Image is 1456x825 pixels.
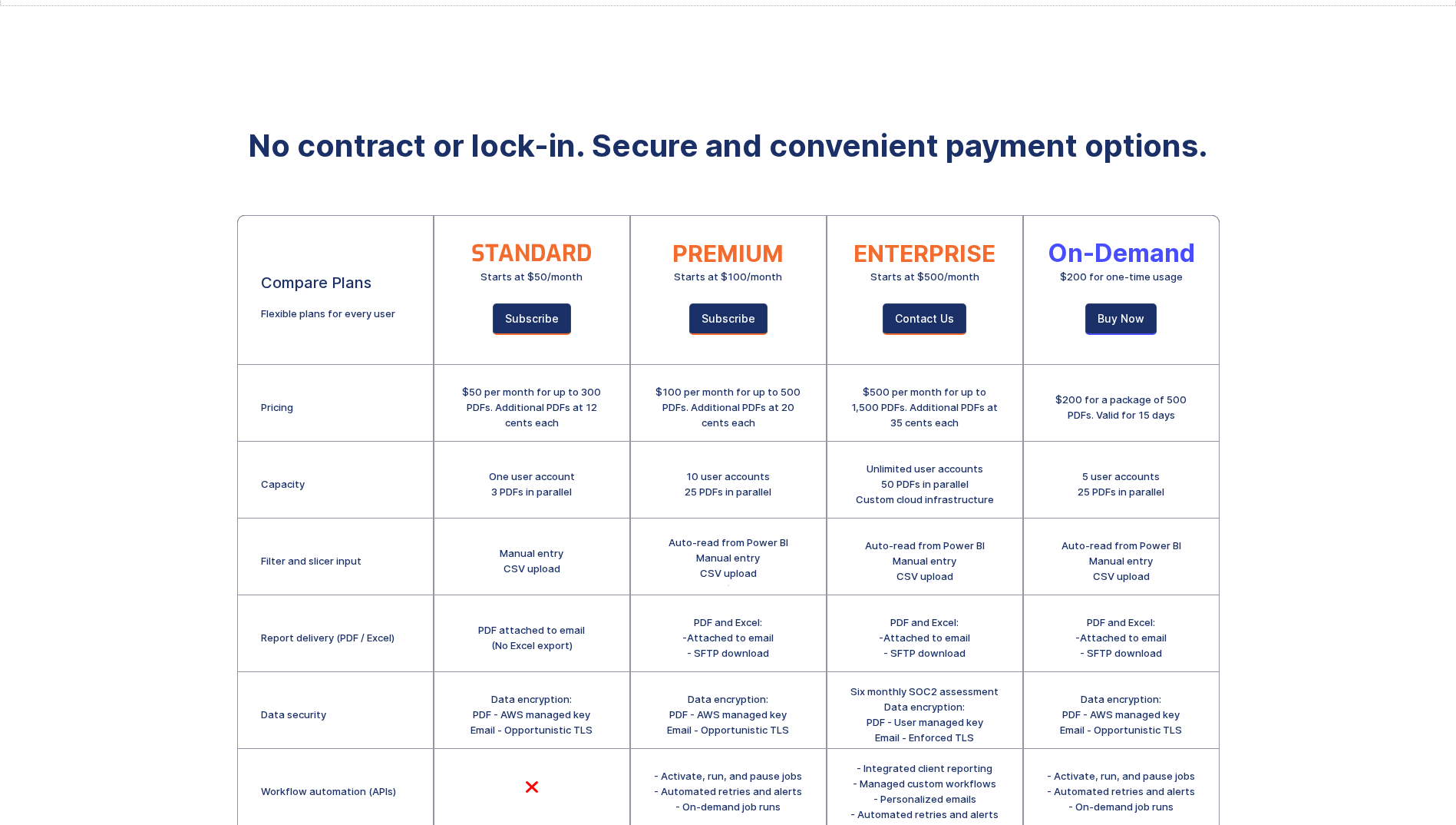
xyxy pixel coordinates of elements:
div: Data security [261,707,326,722]
div: Report delivery (PDF / Excel) [261,630,395,645]
div: Starts at $100/month [674,269,782,284]
div: Compare Plans [261,275,371,290]
div: Workflow automation (APIs) [261,784,396,799]
div: ENTERPRISE [853,246,995,261]
div: Data encryption: PDF - AWS managed key Email - Opportunistic TLS [1060,691,1182,737]
div: STANDARD [471,246,592,261]
a: Contact Us [883,303,966,335]
div: $200 for one-time usage [1060,269,1183,284]
div: PDF and Excel: -Attached to email - SFTP download [1075,615,1167,661]
div: One user account 3 PDFs in parallel [489,469,575,499]
div: Six monthly SOC2 assessment Data encryption: PDF - User managed key Email - Enforced TLS [850,684,999,745]
div: Flexible plans for every user [261,306,395,321]
div: Starts at $50/month [480,269,583,284]
div: PDF attached to email (No Excel export) [478,622,585,653]
div: PDF and Excel: -Attached to email - SFTP download [682,615,774,661]
div: Auto-read from Power BI Manual entry CSV upload [865,538,985,584]
div: $500 per month for up to 1,500 PDFs. Additional PDFs at 35 cents each [850,384,999,430]
div: Data encryption: PDF - AWS managed key Email - Opportunistic TLS [470,691,593,737]
div: Filter and slicer input [261,553,362,568]
div: Unlimited user accounts 50 PDFs in parallel Custom cloud infrastructure [856,461,994,507]
div: $100 per month for up to 500 PDFs. Additional PDFs at 20 cents each [654,384,803,430]
div: Pricing [261,399,293,415]
div: On-Demand [1048,246,1195,261]
a: Subscribe [493,303,571,335]
div: PDF and Excel: -Attached to email - SFTP download [879,615,970,661]
strong: No contract or lock-in. Secure and convenient payment options. [248,127,1208,164]
div: Data encryption: PDF - AWS managed key Email - Opportunistic TLS [667,691,789,737]
div: - Activate, run, and pause jobs - Automated retries and alerts - On-demand job runs [1047,768,1195,814]
div: $200 for a package of 500 PDFs. Valid for 15 days [1047,392,1196,422]
div: Auto-read from Power BI Manual entry CSV upload [1061,538,1181,584]
div:  [524,780,540,795]
div: PREMIUM [672,246,784,261]
div: - Activate, run, and pause jobs - Automated retries and alerts - On-demand job runs [654,768,802,814]
div: Capacity [261,476,305,492]
div: Auto-read from Power BI Manual entry CSV upload [669,535,788,581]
div: Manual entry CSV upload [500,545,563,576]
a: Buy Now [1085,303,1157,335]
div: 5 user accounts 25 PDFs in parallel [1078,469,1164,499]
div: $50 per month for up to 300 PDFs. Additional PDFs at 12 cents each [457,384,606,430]
div: - Integrated client reporting - Managed custom workflows - Personalized emails - Automated retrie... [850,760,999,822]
div: Starts at $500/month [870,269,979,284]
div: 10 user accounts 25 PDFs in parallel [685,469,771,499]
a: Subscribe [689,303,768,335]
